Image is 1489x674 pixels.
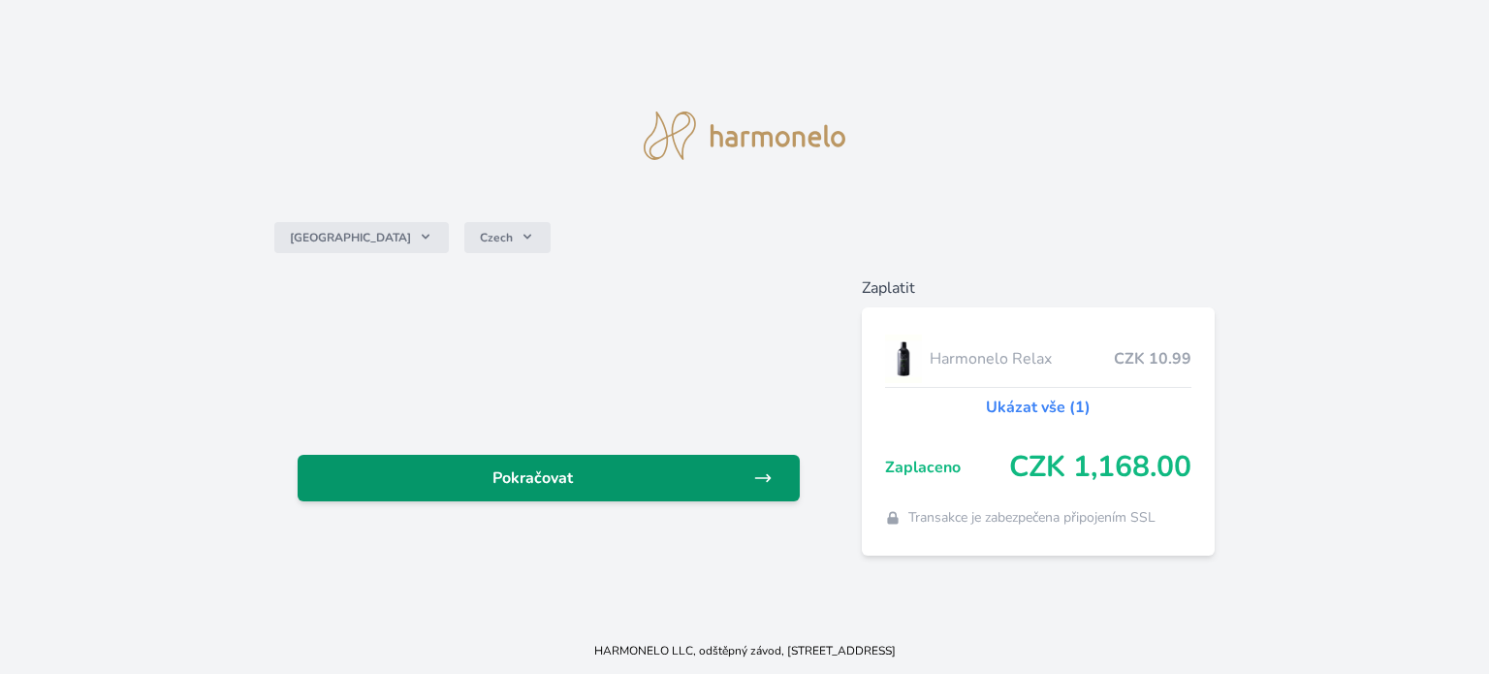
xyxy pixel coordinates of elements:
img: logo.svg [644,112,845,160]
span: Harmonelo Relax [930,347,1114,370]
span: Czech [480,230,513,245]
h6: Zaplatit [862,276,1215,300]
span: [GEOGRAPHIC_DATA] [290,230,411,245]
span: Transakce je zabezpečena připojením SSL [908,508,1156,528]
button: Czech [464,222,551,253]
img: CLEAN_RELAX_se_stinem_x-lo.jpg [885,335,922,383]
span: CZK 1,168.00 [1009,450,1191,485]
span: Pokračovat [313,466,753,490]
a: Pokračovat [298,455,800,501]
span: CZK 10.99 [1114,347,1191,370]
a: Ukázat vše (1) [986,396,1091,419]
button: [GEOGRAPHIC_DATA] [274,222,449,253]
span: Zaplaceno [885,456,1009,479]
